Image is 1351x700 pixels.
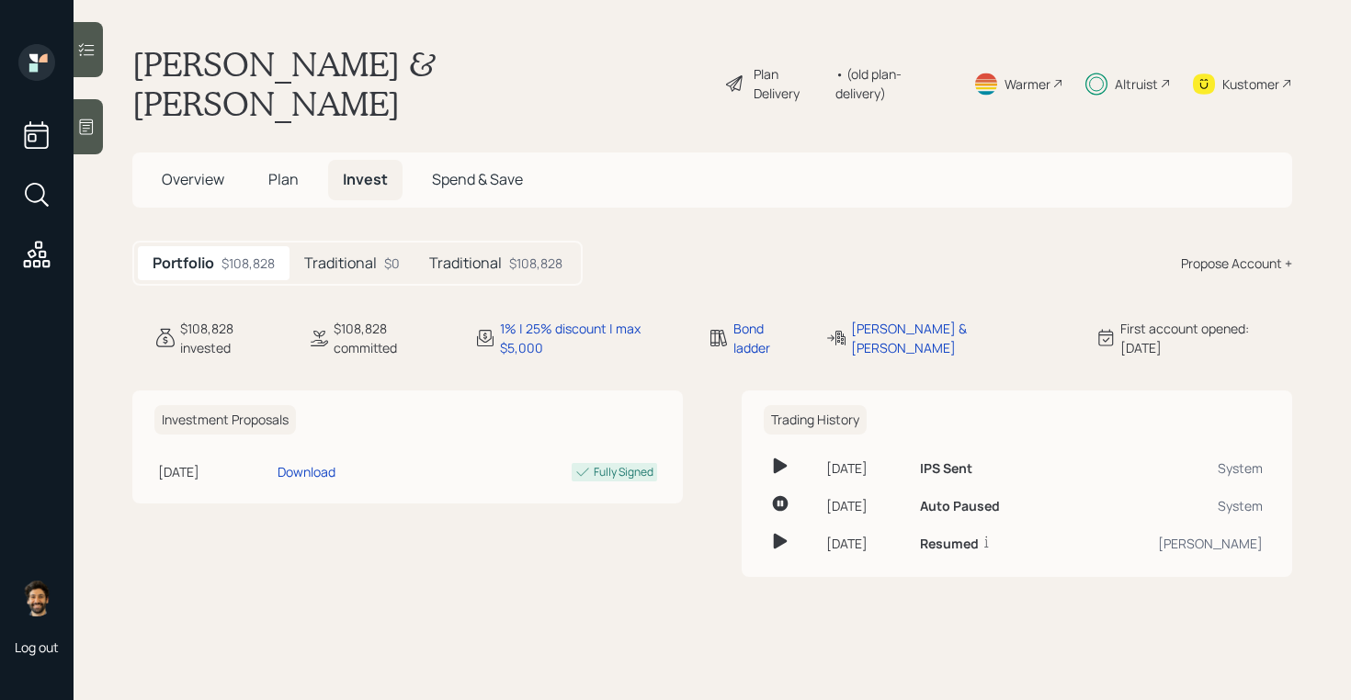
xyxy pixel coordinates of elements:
div: [DATE] [158,462,270,481]
div: 1% | 25% discount | max $5,000 [500,319,686,357]
span: Invest [343,169,388,189]
div: $108,828 committed [334,319,452,357]
span: Overview [162,169,224,189]
div: • (old plan-delivery) [835,64,951,103]
div: Bond ladder [733,319,802,357]
div: [DATE] [826,496,905,515]
h5: Traditional [304,254,377,272]
div: Warmer [1005,74,1050,94]
div: [DATE] [826,534,905,553]
h6: Trading History [764,405,867,435]
div: Fully Signed [594,464,653,480]
h5: Traditional [429,254,502,272]
div: $108,828 [221,254,275,273]
div: [PERSON_NAME] [1078,534,1263,553]
div: System [1078,458,1263,478]
div: Log out [15,638,59,656]
div: Altruist [1115,74,1158,94]
div: $108,828 invested [180,319,286,357]
div: Plan Delivery [754,64,826,103]
span: Plan [268,169,299,189]
h6: IPS Sent [920,461,972,477]
h5: Portfolio [153,254,214,272]
div: First account opened: [DATE] [1120,319,1292,357]
span: Spend & Save [432,169,523,189]
h1: [PERSON_NAME] & [PERSON_NAME] [132,44,710,123]
h6: Resumed [920,536,979,552]
div: Download [278,462,335,481]
div: System [1078,496,1263,515]
div: Kustomer [1222,74,1279,94]
img: eric-schwartz-headshot.png [18,580,55,616]
h6: Auto Paused [920,499,1000,514]
div: $0 [384,254,400,273]
h6: Investment Proposals [154,405,296,435]
div: $108,828 [509,254,562,273]
div: Propose Account + [1181,254,1292,273]
div: [DATE] [826,458,905,478]
div: [PERSON_NAME] & [PERSON_NAME] [851,319,1073,357]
